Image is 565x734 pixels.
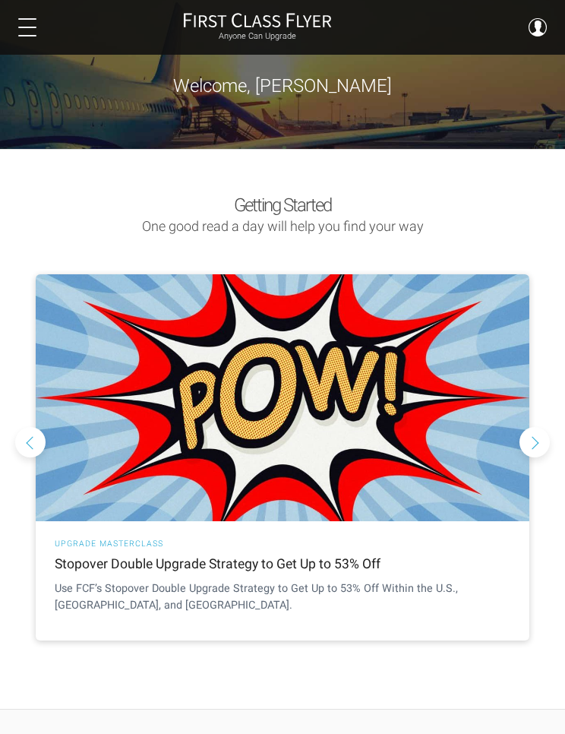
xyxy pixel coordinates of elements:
button: Next slide [519,427,550,457]
small: Anyone Can Upgrade [183,31,332,42]
p: Use FCF’s Stopover Double Upgrade Strategy to Get Up to 53% Off Within the U.S., [GEOGRAPHIC_DATA... [55,581,510,613]
a: UPGRADE MASTERCLASS Stopover Double Upgrade Strategy to Get Up to 53% Off Use FCF’s Stopover Doub... [36,274,529,641]
span: Welcome, [PERSON_NAME] [173,75,392,96]
span: One good read a day will help you find your way [142,218,424,234]
span: Getting Started [234,195,331,216]
button: Previous slide [15,427,46,457]
h2: Stopover Double Upgrade Strategy to Get Up to 53% Off [55,555,510,573]
img: First Class Flyer [183,12,332,28]
a: First Class FlyerAnyone Can Upgrade [183,12,332,43]
h3: UPGRADE MASTERCLASS [55,540,510,549]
